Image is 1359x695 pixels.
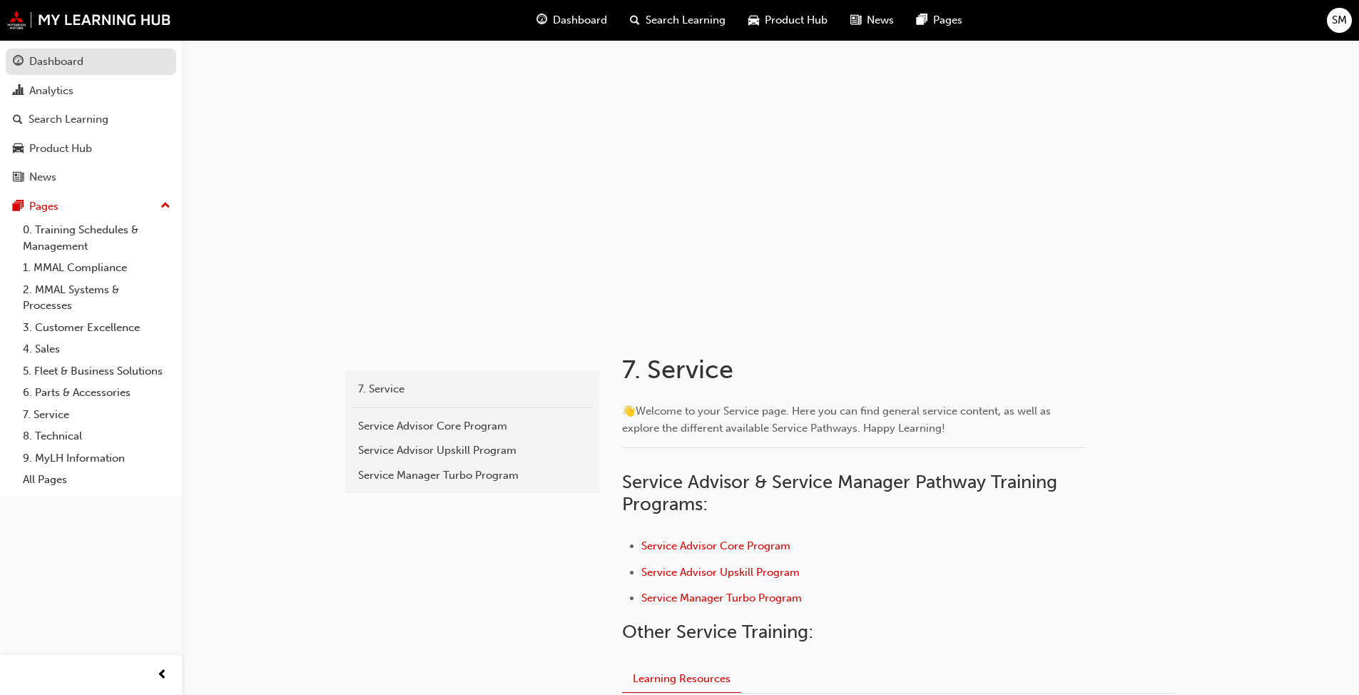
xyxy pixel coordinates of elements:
[1332,12,1347,29] span: SM
[17,469,176,491] a: All Pages
[29,141,92,157] div: Product Hub
[157,666,168,684] span: prev-icon
[13,56,24,69] span: guage-icon
[13,85,24,98] span: chart-icon
[641,539,790,552] a: Service Advisor Core Program
[536,11,547,29] span: guage-icon
[737,6,839,35] a: car-iconProduct Hub
[13,171,24,184] span: news-icon
[17,425,176,447] a: 8. Technical
[1327,8,1352,33] button: SM
[6,164,176,191] a: News
[6,106,176,133] a: Search Learning
[351,438,594,463] a: Service Advisor Upskill Program
[351,414,594,439] a: Service Advisor Core Program
[17,447,176,470] a: 9. MyLH Information
[358,467,586,484] div: Service Manager Turbo Program
[6,193,176,220] button: Pages
[917,11,927,29] span: pages-icon
[765,12,828,29] span: Product Hub
[351,463,594,488] a: Service Manager Turbo Program
[6,46,176,193] button: DashboardAnalyticsSearch LearningProduct HubNews
[17,219,176,257] a: 0. Training Schedules & Management
[6,49,176,75] a: Dashboard
[358,442,586,459] div: Service Advisor Upskill Program
[646,12,726,29] span: Search Learning
[7,11,171,29] img: mmal
[850,11,861,29] span: news-icon
[351,377,594,402] a: 7. Service
[29,169,56,186] div: News
[619,6,737,35] a: search-iconSearch Learning
[358,418,586,435] div: Service Advisor Core Program
[358,381,586,397] div: 7. Service
[641,592,802,604] a: Service Manager Turbo Program
[933,12,962,29] span: Pages
[17,279,176,317] a: 2. MMAL Systems & Processes
[622,621,813,643] span: Other Service Training:
[6,136,176,162] a: Product Hub
[553,12,607,29] span: Dashboard
[748,11,759,29] span: car-icon
[161,197,170,215] span: up-icon
[867,12,894,29] span: News
[839,6,905,35] a: news-iconNews
[17,338,176,360] a: 4. Sales
[630,11,640,29] span: search-icon
[17,404,176,426] a: 7. Service
[13,113,23,126] span: search-icon
[17,382,176,404] a: 6. Parts & Accessories
[6,78,176,104] a: Analytics
[29,111,108,128] div: Search Learning
[17,317,176,339] a: 3. Customer Excellence
[13,143,24,156] span: car-icon
[622,354,1090,385] h1: 7. Service
[622,471,1062,516] span: Service Advisor & Service Manager Pathway Training Programs:
[13,201,24,213] span: pages-icon
[29,83,73,99] div: Analytics
[525,6,619,35] a: guage-iconDashboard
[641,566,800,579] a: Service Advisor Upskill Program
[622,405,636,417] span: 👋
[905,6,974,35] a: pages-iconPages
[622,405,1054,435] span: Welcome to your Service page. Here you can find general service content, as well as explore the d...
[29,198,58,215] div: Pages
[622,665,741,693] button: Learning Resources
[17,360,176,382] a: 5. Fleet & Business Solutions
[17,257,176,279] a: 1. MMAL Compliance
[29,54,83,70] div: Dashboard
